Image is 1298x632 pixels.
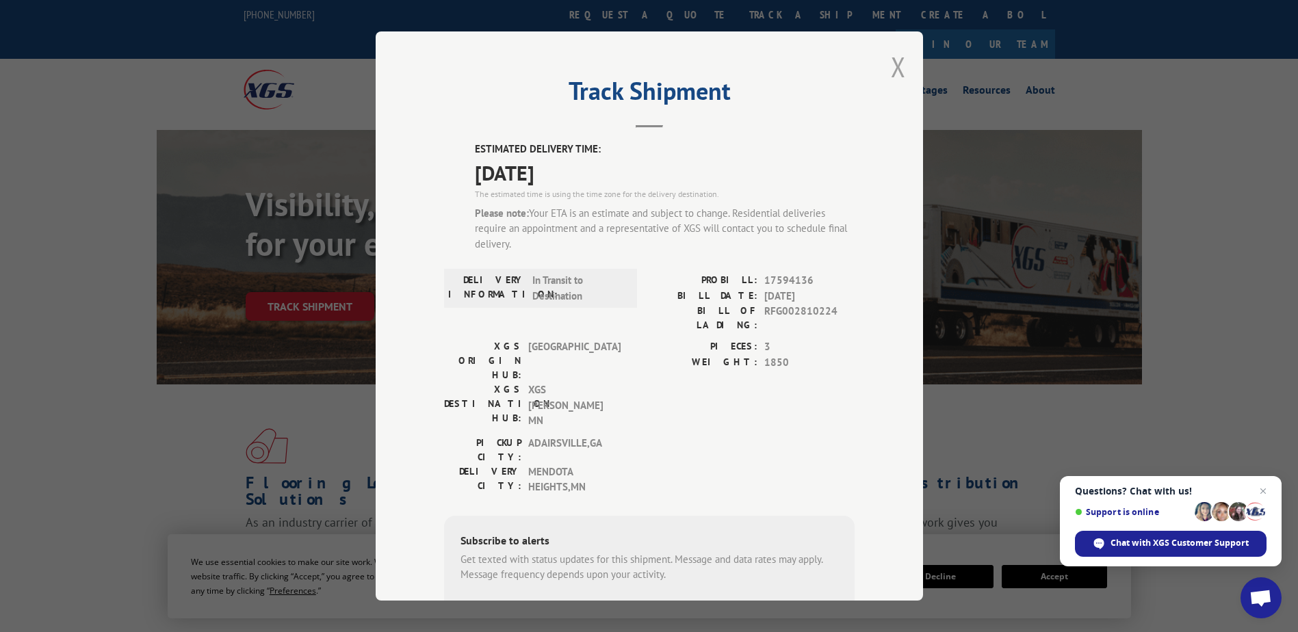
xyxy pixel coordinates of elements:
label: PICKUP CITY: [444,436,521,464]
span: Chat with XGS Customer Support [1075,531,1267,557]
label: PIECES: [649,339,757,355]
div: The estimated time is using the time zone for the delivery destination. [475,188,855,200]
span: Chat with XGS Customer Support [1111,537,1249,549]
span: RFG002810224 [764,304,855,332]
span: Support is online [1075,507,1190,517]
span: XGS [PERSON_NAME] MN [528,382,621,429]
label: ESTIMATED DELIVERY TIME: [475,142,855,157]
strong: Please note: [475,207,529,220]
span: [GEOGRAPHIC_DATA] [528,339,621,382]
div: Your ETA is an estimate and subject to change. Residential deliveries require an appointment and ... [475,206,855,252]
label: BILL OF LADING: [649,304,757,332]
label: PROBILL: [649,273,757,289]
span: 17594136 [764,273,855,289]
span: [DATE] [475,157,855,188]
label: DELIVERY CITY: [444,464,521,495]
span: MENDOTA HEIGHTS , MN [528,464,621,495]
label: XGS ORIGIN HUB: [444,339,521,382]
span: 3 [764,339,855,355]
span: In Transit to Destination [532,273,625,304]
span: [DATE] [764,289,855,304]
div: Subscribe to alerts [460,532,838,552]
span: ADAIRSVILLE , GA [528,436,621,464]
div: Get texted with status updates for this shipment. Message and data rates may apply. Message frequ... [460,552,838,583]
span: Questions? Chat with us! [1075,486,1267,497]
label: DELIVERY INFORMATION: [448,273,525,304]
label: XGS DESTINATION HUB: [444,382,521,429]
h2: Track Shipment [444,81,855,107]
button: Close modal [891,49,906,85]
label: BILL DATE: [649,289,757,304]
label: WEIGHT: [649,355,757,371]
span: 1850 [764,355,855,371]
a: Open chat [1241,577,1282,618]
